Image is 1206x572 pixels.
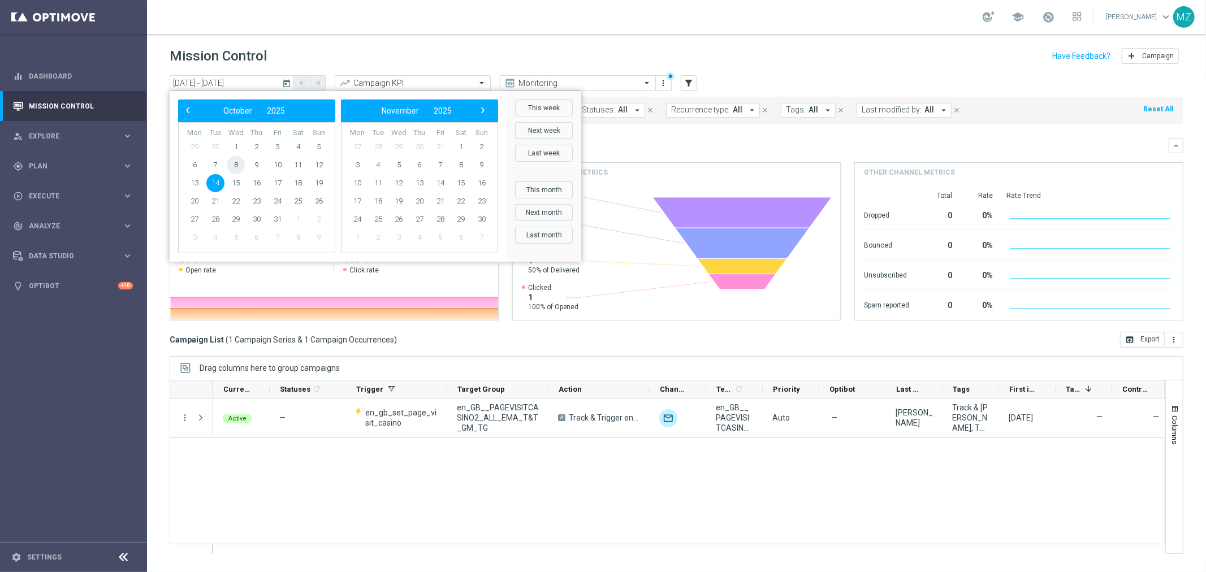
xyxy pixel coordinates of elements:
button: October [216,103,260,118]
span: 1 [227,138,245,156]
span: 27 [185,210,204,228]
div: gps_fixed Plan keyboard_arrow_right [12,162,133,171]
span: 23 [473,192,491,210]
span: Current Status [223,385,250,393]
button: Tags: All arrow_drop_down [781,103,836,118]
span: Statuses [280,385,310,393]
span: 7 [473,228,491,246]
span: 13 [185,174,204,192]
div: Dashboard [13,61,133,91]
i: more_vert [659,79,668,88]
span: 17 [348,192,366,210]
button: track_changes Analyze keyboard_arrow_right [12,222,133,231]
i: arrow_drop_down [823,105,833,115]
span: 25 [369,210,387,228]
span: keyboard_arrow_down [1160,11,1172,23]
span: 3 [269,138,287,156]
i: preview [504,77,516,89]
colored-tag: Active [223,413,252,423]
span: Plan [29,163,122,170]
button: Next month [515,204,573,221]
span: en_GB__PAGEVISITCASINO2_ALL_EMA_T&T_GM_EMAIL1 [716,402,753,433]
span: A [558,414,565,421]
div: Plan [13,161,122,171]
button: close [645,104,655,116]
span: 2 [473,138,491,156]
div: MZ [1173,6,1195,28]
span: ‹ [180,103,195,118]
span: 29 [390,138,408,156]
div: Row Groups [200,363,340,372]
button: close [836,104,846,116]
span: 9 [473,156,491,174]
i: arrow_drop_down [747,105,757,115]
a: Dashboard [29,61,133,91]
i: arrow_forward [314,79,322,87]
button: 2025 [426,103,459,118]
span: 30 [206,138,224,156]
span: 2 [248,138,266,156]
bs-datepicker-navigation-view: ​ ​ ​ [344,103,490,118]
div: Analyze [13,221,122,231]
span: Calculate column [733,383,744,395]
span: 16 [248,174,266,192]
span: Priority [773,385,800,393]
button: 2025 [260,103,292,118]
button: lightbulb Optibot +10 [12,281,133,291]
div: Press SPACE to select this row. [213,398,1169,438]
span: 31 [431,138,449,156]
span: 8 [289,228,307,246]
button: Last week [515,145,573,162]
i: gps_fixed [13,161,23,171]
button: open_in_browser Export [1120,332,1165,348]
span: Data Studio [29,253,122,259]
span: 2025 [434,106,452,115]
span: Templates [716,385,733,393]
span: Track & Trigger, T&T UK, T&T EN [952,402,989,433]
button: person_search Explore keyboard_arrow_right [12,132,133,141]
span: 16 [473,174,491,192]
button: play_circle_outline Execute keyboard_arrow_right [12,192,133,201]
span: 4 [206,228,224,246]
div: 0% [966,295,993,313]
th: weekday [205,128,226,138]
span: 20 [185,192,204,210]
span: Open rate [185,266,216,275]
a: [PERSON_NAME]keyboard_arrow_down [1105,8,1173,25]
span: 30 [248,210,266,228]
span: 26 [390,210,408,228]
span: 1 [348,228,366,246]
span: 4 [410,228,429,246]
button: more_vert [1165,332,1183,348]
span: — [831,413,837,423]
i: play_circle_outline [13,191,23,201]
div: 0 [923,205,952,223]
div: Optimail [659,409,677,427]
span: 29 [185,138,204,156]
span: Last Modified By [896,385,923,393]
span: 1 [528,292,579,302]
span: 30 [473,210,491,228]
i: filter_alt [684,78,694,88]
div: equalizer Dashboard [12,72,133,81]
span: — [279,413,286,422]
span: 4 [289,138,307,156]
span: school [1012,11,1024,23]
span: 22 [452,192,470,210]
span: Columns [1170,415,1179,444]
span: All [733,105,742,115]
span: Click rate [349,266,379,275]
span: 14 [431,174,449,192]
i: trending_up [339,77,351,89]
span: Action [559,385,582,393]
button: more_vert [180,413,190,423]
span: 19 [390,192,408,210]
span: 9 [248,156,266,174]
th: weekday [388,128,409,138]
span: Drag columns here to group campaigns [200,363,340,372]
button: Mission Control [12,102,133,111]
span: 7 [269,228,287,246]
span: 28 [431,210,449,228]
i: keyboard_arrow_right [122,250,133,261]
div: Data Studio [13,251,122,261]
